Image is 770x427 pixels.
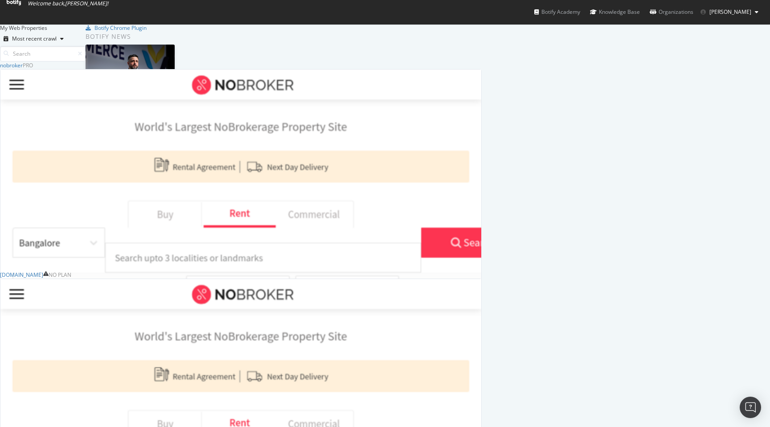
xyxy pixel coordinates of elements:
[740,397,761,418] div: Open Intercom Messenger
[86,24,147,32] a: Botify Chrome Plugin
[23,62,33,69] div: Pro
[709,8,751,16] span: Bharat Lohakare
[12,36,57,41] div: Most recent crawl
[94,24,147,32] div: Botify Chrome Plugin
[86,45,175,104] img: AI Is Your New Customer: How to Win the Visibility Battle in a ChatGPT World
[590,8,640,16] div: Knowledge Base
[49,271,71,279] div: No Plan
[650,8,693,16] div: Organizations
[534,8,580,16] div: Botify Academy
[86,32,353,41] div: Botify news
[693,5,766,19] button: [PERSON_NAME]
